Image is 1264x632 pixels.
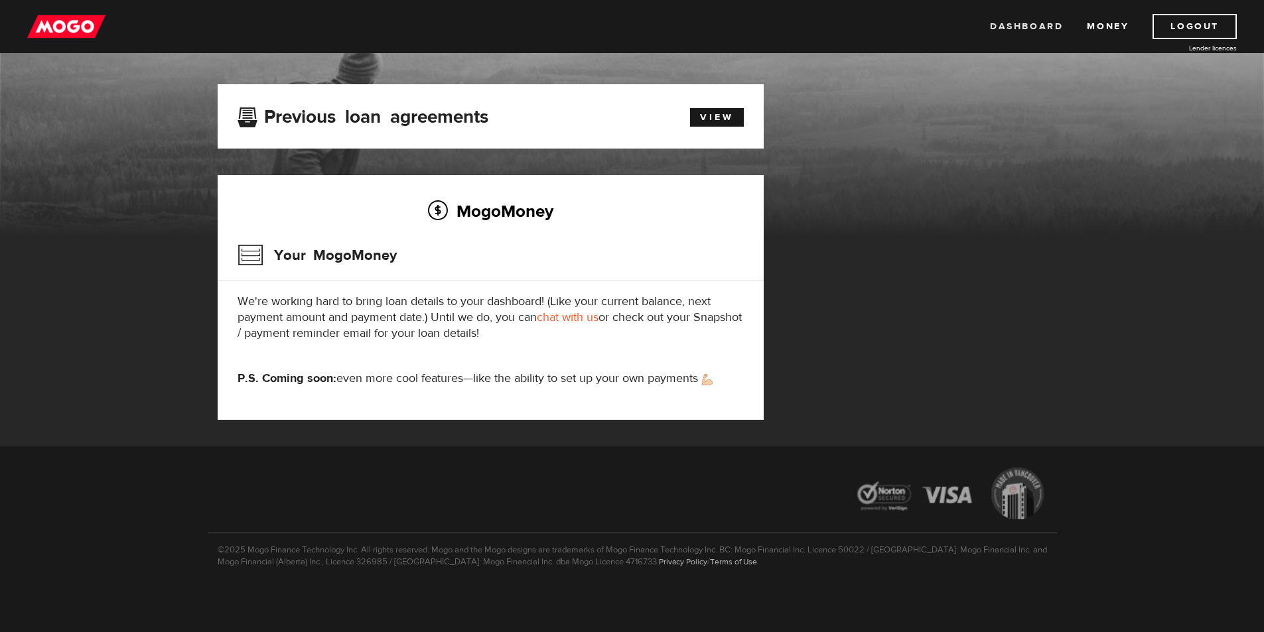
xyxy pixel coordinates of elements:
img: mogo_logo-11ee424be714fa7cbb0f0f49df9e16ec.png [27,14,105,39]
a: Privacy Policy [659,556,707,567]
a: Lender licences [1137,43,1237,53]
a: Logout [1153,14,1237,39]
p: ©2025 Mogo Finance Technology Inc. All rights reserved. Mogo and the Mogo designs are trademarks ... [208,533,1057,568]
h2: MogoMoney [238,197,744,225]
h3: Previous loan agreements [238,106,488,123]
iframe: LiveChat chat widget [999,324,1264,632]
a: Money [1087,14,1129,39]
a: Dashboard [990,14,1063,39]
p: We're working hard to bring loan details to your dashboard! (Like your current balance, next paym... [238,294,744,342]
img: strong arm emoji [702,374,713,385]
a: Terms of Use [710,556,757,567]
img: legal-icons-92a2ffecb4d32d839781d1b4e4802d7b.png [845,458,1057,533]
h1: MogoMoney [218,27,1047,54]
strong: P.S. Coming soon: [238,371,336,386]
a: View [690,108,744,127]
p: even more cool features—like the ability to set up your own payments [238,371,744,387]
a: chat with us [537,310,598,325]
h3: Your MogoMoney [238,238,397,273]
